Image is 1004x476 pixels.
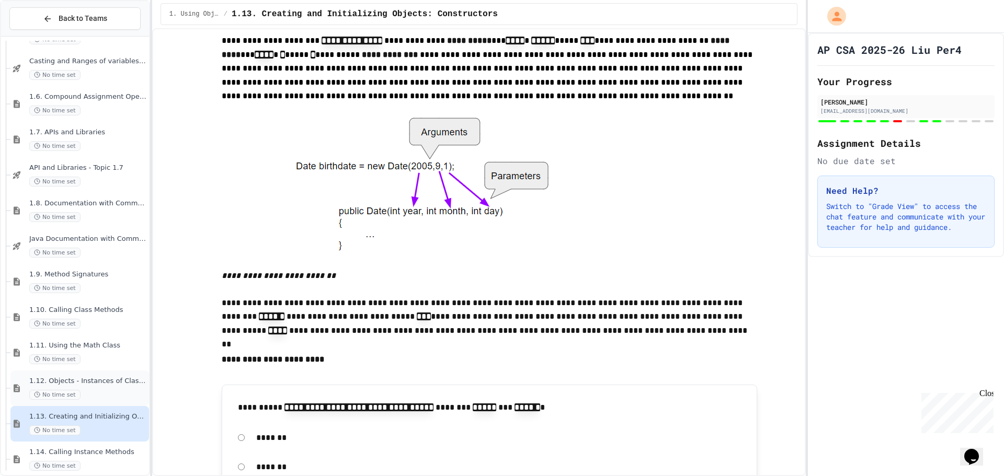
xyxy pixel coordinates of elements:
span: No time set [29,177,81,187]
h2: Your Progress [817,74,995,89]
span: 1.14. Calling Instance Methods [29,448,147,457]
span: 1.11. Using the Math Class [29,341,147,350]
h1: AP CSA 2025-26 Liu Per4 [817,42,962,57]
span: No time set [29,319,81,329]
span: No time set [29,106,81,115]
span: / [224,10,227,18]
h3: Need Help? [826,184,986,197]
span: No time set [29,283,81,293]
p: Switch to "Grade View" to access the chat feature and communicate with your teacher for help and ... [826,201,986,233]
span: No time set [29,70,81,80]
span: API and Libraries - Topic 1.7 [29,164,147,172]
div: Chat with us now!Close [4,4,72,66]
span: No time set [29,354,81,364]
div: [EMAIL_ADDRESS][DOMAIN_NAME] [820,107,991,115]
span: Casting and Ranges of variables - Quiz [29,57,147,66]
span: Back to Teams [59,13,107,24]
span: 1.13. Creating and Initializing Objects: Constructors [29,412,147,421]
span: 1.13. Creating and Initializing Objects: Constructors [232,8,498,20]
iframe: chat widget [960,434,994,466]
span: No time set [29,425,81,435]
span: 1.9. Method Signatures [29,270,147,279]
span: 1.10. Calling Class Methods [29,306,147,315]
div: No due date set [817,155,995,167]
span: 1.12. Objects - Instances of Classes [29,377,147,386]
span: 1.8. Documentation with Comments and Preconditions [29,199,147,208]
span: 1.6. Compound Assignment Operators [29,92,147,101]
div: My Account [816,4,849,28]
span: No time set [29,461,81,471]
span: 1. Using Objects and Methods [169,10,220,18]
span: Java Documentation with Comments - Topic 1.8 [29,235,147,243]
h2: Assignment Details [817,136,995,150]
div: [PERSON_NAME] [820,97,991,107]
span: No time set [29,248,81,258]
span: No time set [29,141,81,151]
span: 1.7. APIs and Libraries [29,128,147,137]
span: No time set [29,390,81,400]
span: No time set [29,212,81,222]
button: Back to Teams [9,7,141,30]
iframe: chat widget [917,389,994,433]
